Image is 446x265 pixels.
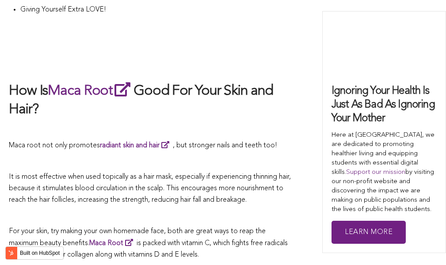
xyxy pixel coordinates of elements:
[9,173,291,203] span: It is most effective when used topically as a hair mask, especially if experiencing thinning hair...
[5,246,64,260] button: Built on HubSpot
[9,240,288,258] span: is packed with vitamin C, which fights free radicals and increases your collagen along with vitam...
[402,223,446,265] iframe: Chat Widget
[6,248,16,258] img: HubSpot sprocket logo
[20,4,296,16] p: Giving Yourself Extra LOVE!
[9,81,296,119] h2: How Is Good For Your Skin and Hair?
[16,247,63,259] label: Built on HubSpot
[48,84,133,98] a: Maca Root
[9,142,277,149] span: Maca root not only promotes , but stronger nails and teeth too!
[89,240,123,247] span: Maca Root
[332,221,406,244] a: Learn More
[100,142,173,149] a: radiant skin and hair
[9,228,266,247] span: For your skin, try making your own homemade face, both are great ways to reap the maximum beauty ...
[89,240,137,247] a: Maca Root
